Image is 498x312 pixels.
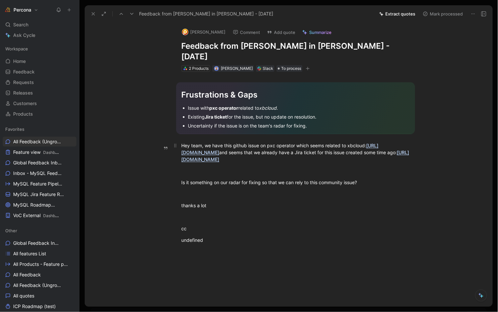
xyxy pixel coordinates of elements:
span: Customers [13,100,37,107]
a: VoC ExternalDashboards [3,211,76,220]
span: Summarize [309,29,332,35]
a: MySQL RoadmapMySQL [3,200,76,210]
span: Requests [13,79,34,86]
a: Ask Cycle [3,30,76,40]
a: All features List [3,249,76,259]
span: All Feedback (Ungrouped) [13,282,62,289]
a: MySQL Jira Feature Requests [3,189,76,199]
a: Releases [3,88,76,98]
div: OtherGlobal Feedback InboxAll features ListAll Products - Feature pipelineAll FeedbackAll Feedbac... [3,226,76,311]
span: Search [13,21,28,29]
a: All Products - Feature pipeline [3,259,76,269]
button: PerconaPercona [3,5,40,14]
a: Global Feedback Inbox [3,158,76,168]
span: Feedback from [PERSON_NAME] in [PERSON_NAME] - [DATE] [139,10,273,18]
span: MySQL Jira Feature Requests [13,191,65,198]
span: Feature view [13,149,61,156]
span: Products [13,111,33,117]
span: [PERSON_NAME] [221,66,253,71]
a: Feature viewDashboards [3,147,76,157]
img: Percona [4,7,11,13]
span: All Feedback (Ungrouped) [13,138,63,145]
span: Global Feedback Inbox [13,159,62,166]
a: Feedback [3,67,76,77]
button: Add quote [264,28,299,37]
div: Frustrations & Gaps [182,89,410,101]
div: thanks a lot [182,202,410,209]
div: Is it something on our radar for fixing so that we can rely to this community issue? [182,179,410,186]
button: Mark processed [420,9,466,18]
span: MySQL [54,203,68,208]
span: All features List [13,250,46,257]
button: Extract quotes [376,9,419,18]
div: To process [277,65,303,72]
a: All Feedback (Ungrouped) [3,280,76,290]
span: All Feedback [13,271,41,278]
span: Feedback [13,69,35,75]
div: Uncertainty if the issue is on the team's radar for fixing. [188,122,410,129]
strong: Jira ticket [205,114,227,120]
a: ICP Roadmap (test) [3,301,76,311]
button: logo[PERSON_NAME] [179,27,229,37]
span: MySQL Roadmap [13,202,61,209]
span: To process [281,65,301,72]
span: Dashboards [43,213,65,218]
div: Issue with related to . [188,104,410,111]
div: Search [3,20,76,30]
span: Inbox - MySQL Feedback [13,170,64,177]
a: Customers [3,99,76,108]
a: Global Feedback Inbox [3,238,76,248]
strong: pxc operator [210,105,239,111]
span: VoC External [13,212,61,219]
a: All Feedback (Ungrouped) [3,137,76,147]
a: MySQL Feature Pipeline [3,179,76,189]
h1: Feedback from [PERSON_NAME] in [PERSON_NAME] - [DATE] [182,41,410,62]
div: Hey team, we have this github issue on pxc operator which seems related to xbcloud: and seems tha... [182,142,410,163]
span: Home [13,58,26,65]
span: Global Feedback Inbox [13,240,60,246]
a: Home [3,56,76,66]
img: logo [182,29,189,35]
a: All quotes [3,291,76,301]
a: Requests [3,77,76,87]
div: cc [182,225,410,232]
div: undefined [182,237,410,243]
div: 2 Products [189,65,209,72]
span: All Products - Feature pipeline [13,261,68,268]
span: Dashboards [43,150,65,155]
span: Favorites [5,126,24,132]
div: Favorites [3,124,76,134]
span: Workspace [5,45,28,52]
a: All Feedback [3,270,76,280]
div: Workspace [3,44,76,54]
div: Slack [263,65,273,72]
span: Ask Cycle [13,31,35,39]
button: Comment [230,28,263,37]
a: Inbox - MySQL Feedback [3,168,76,178]
span: All quotes [13,293,34,299]
span: Releases [13,90,33,96]
div: Other [3,226,76,236]
span: ICP Roadmap (test) [13,303,56,310]
span: MySQL Feature Pipeline [13,181,63,187]
h1: Percona [14,7,31,13]
a: Products [3,109,76,119]
button: Summarize [299,28,335,37]
div: Existing for the issue, but no update on resolution. [188,113,410,120]
img: avatar [215,67,219,71]
em: xbcloud [259,105,277,111]
span: Other [5,227,17,234]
